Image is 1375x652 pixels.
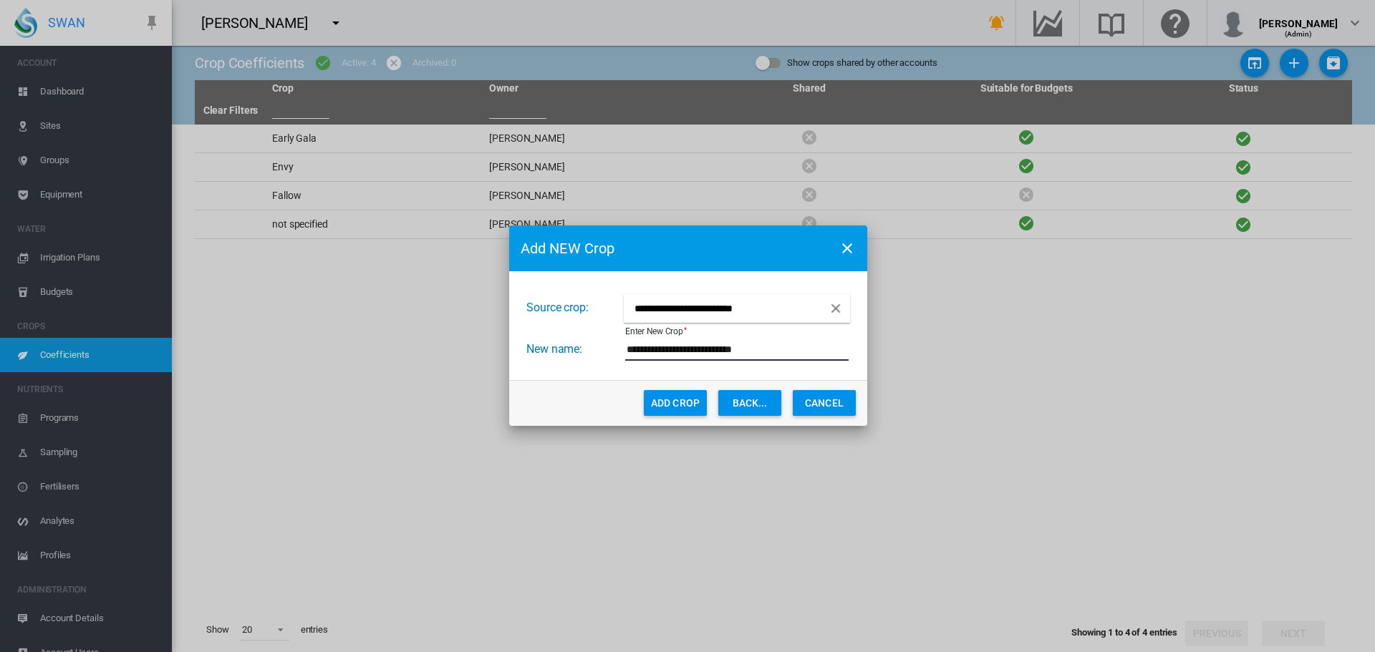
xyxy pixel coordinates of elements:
label: New name: [526,341,624,357]
button: icon-close [833,234,862,263]
span: Add NEW Crop [521,238,829,258]
button: BACK... [718,390,781,416]
button: Cancel [793,390,856,416]
md-icon: icon-close [839,240,856,257]
label: Source crop: [526,300,624,316]
button: Clear Input [825,298,846,319]
button: Add Crop [644,390,707,416]
input: Enter New Crop [625,339,849,361]
input: Choose Crop from the current account [624,294,821,323]
md-dialog: Create NEW ... [509,225,867,426]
